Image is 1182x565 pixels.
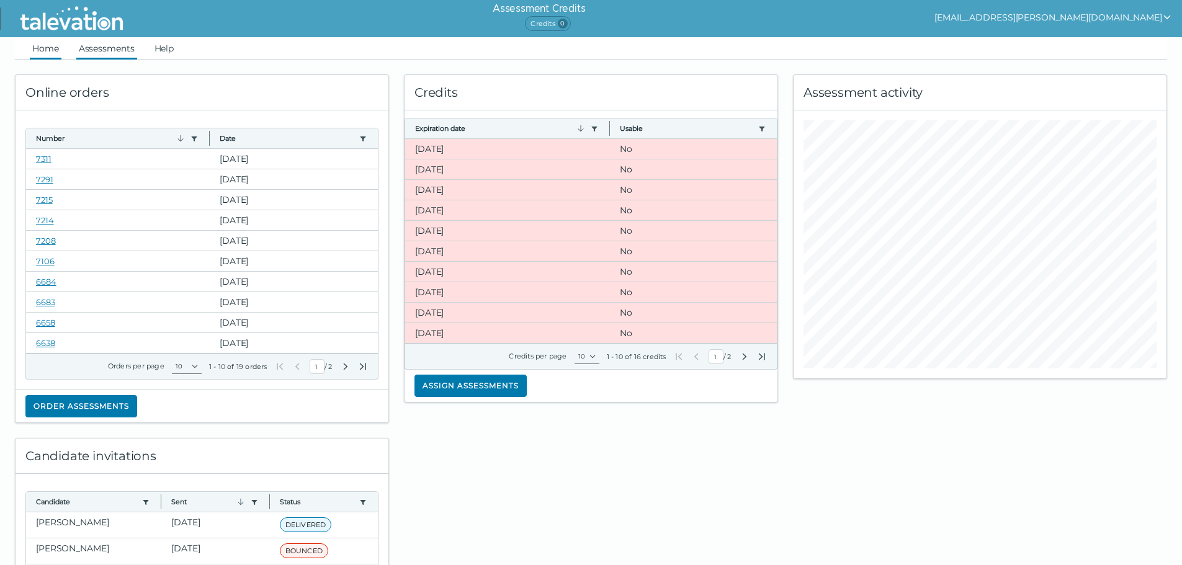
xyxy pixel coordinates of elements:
[275,362,285,371] button: First Page
[740,352,750,362] button: Next Page
[280,543,328,558] span: BOUNCED
[606,115,614,141] button: Column resize handle
[210,292,378,312] clr-dg-cell: [DATE]
[210,169,378,189] clr-dg-cell: [DATE]
[709,349,723,364] input: Current Page
[171,497,245,507] button: Sent
[210,313,378,332] clr-dg-cell: [DATE]
[36,236,56,246] a: 7208
[25,395,137,417] button: Order assessments
[280,497,354,507] button: Status
[794,75,1166,110] div: Assessment activity
[152,37,177,60] a: Help
[358,362,368,371] button: Last Page
[610,241,777,261] clr-dg-cell: No
[16,75,388,110] div: Online orders
[36,154,51,164] a: 7311
[610,262,777,282] clr-dg-cell: No
[610,180,777,200] clr-dg-cell: No
[525,16,570,31] span: Credits
[405,262,610,282] clr-dg-cell: [DATE]
[210,149,378,169] clr-dg-cell: [DATE]
[415,123,586,133] button: Expiration date
[558,19,568,29] span: 0
[934,10,1172,25] button: show user actions
[610,282,777,302] clr-dg-cell: No
[36,297,55,307] a: 6683
[36,338,55,348] a: 6638
[16,438,388,474] div: Candidate invitations
[610,159,777,179] clr-dg-cell: No
[36,277,56,287] a: 6684
[757,352,767,362] button: Last Page
[620,123,753,133] button: Usable
[405,200,610,220] clr-dg-cell: [DATE]
[610,303,777,323] clr-dg-cell: No
[36,497,137,507] button: Candidate
[275,359,368,374] div: /
[674,349,767,364] div: /
[210,190,378,210] clr-dg-cell: [DATE]
[493,1,585,16] h6: Assessment Credits
[310,359,325,374] input: Current Page
[691,352,701,362] button: Previous Page
[108,362,164,370] label: Orders per page
[210,272,378,291] clr-dg-cell: [DATE]
[210,231,378,251] clr-dg-cell: [DATE]
[405,323,610,343] clr-dg-cell: [DATE]
[610,323,777,343] clr-dg-cell: No
[26,512,161,538] clr-dg-cell: [PERSON_NAME]
[30,37,61,60] a: Home
[341,362,351,371] button: Next Page
[161,512,269,538] clr-dg-cell: [DATE]
[280,517,332,532] span: DELIVERED
[607,352,666,362] div: 1 - 10 of 16 credits
[509,352,566,360] label: Credits per page
[36,133,186,143] button: Number
[36,215,54,225] a: 7214
[414,375,527,397] button: Assign assessments
[405,282,610,302] clr-dg-cell: [DATE]
[405,75,777,110] div: Credits
[405,221,610,241] clr-dg-cell: [DATE]
[210,210,378,230] clr-dg-cell: [DATE]
[210,251,378,271] clr-dg-cell: [DATE]
[405,159,610,179] clr-dg-cell: [DATE]
[76,37,137,60] a: Assessments
[36,195,53,205] a: 7215
[161,538,269,564] clr-dg-cell: [DATE]
[157,488,165,515] button: Column resize handle
[15,3,128,34] img: Talevation_Logo_Transparent_white.png
[210,333,378,353] clr-dg-cell: [DATE]
[405,180,610,200] clr-dg-cell: [DATE]
[220,133,354,143] button: Date
[405,241,610,261] clr-dg-cell: [DATE]
[610,221,777,241] clr-dg-cell: No
[610,200,777,220] clr-dg-cell: No
[327,362,333,371] span: Total Pages
[610,139,777,159] clr-dg-cell: No
[292,362,302,371] button: Previous Page
[405,139,610,159] clr-dg-cell: [DATE]
[726,352,732,362] span: Total Pages
[205,125,213,151] button: Column resize handle
[266,488,274,515] button: Column resize handle
[674,352,684,362] button: First Page
[209,362,267,371] div: 1 - 10 of 19 orders
[36,174,53,184] a: 7291
[36,256,55,266] a: 7106
[405,303,610,323] clr-dg-cell: [DATE]
[26,538,161,564] clr-dg-cell: [PERSON_NAME]
[36,318,55,327] a: 6658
